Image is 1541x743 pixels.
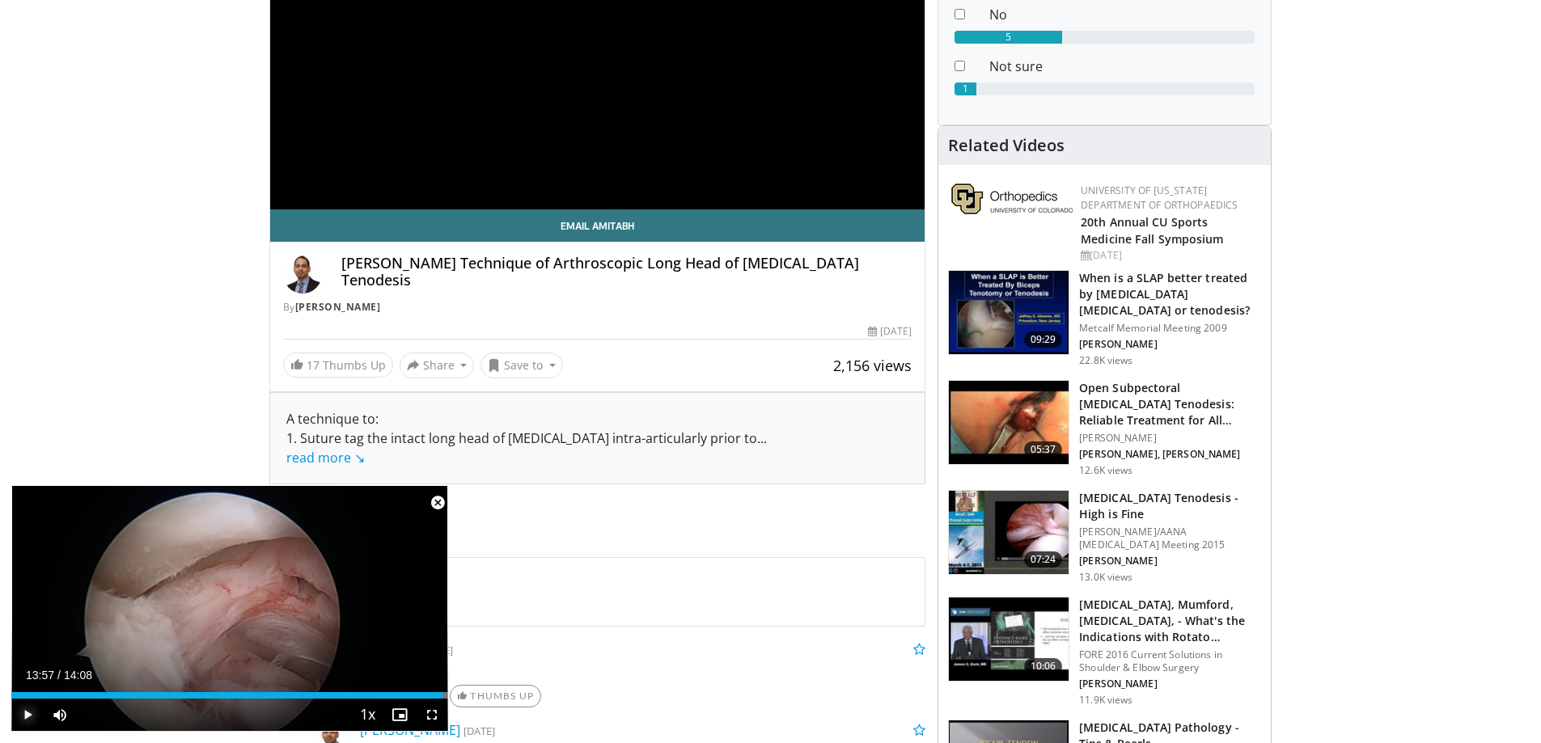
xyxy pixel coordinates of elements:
a: 10:06 [MEDICAL_DATA], Mumford, [MEDICAL_DATA], - What's the Indications with Rotato… FORE 2016 Cu... [948,597,1261,707]
img: 454ca8a9-22e6-45bb-8b73-0743d083f678.150x105_q85_crop-smart_upscale.jpg [949,381,1069,465]
a: University of [US_STATE] Department of Orthopaedics [1081,184,1238,212]
div: By [283,300,912,315]
p: [PERSON_NAME] [1079,555,1261,568]
span: 10:06 [1024,658,1063,674]
a: 05:37 Open Subpectoral [MEDICAL_DATA] Tenodesis: Reliable Treatment for All [MEDICAL_DATA]… [PERS... [948,380,1261,477]
div: A technique to: 1. Suture tag the intact long head of [MEDICAL_DATA] intra-articularly prior to [286,409,909,467]
img: fee7cb5c-a14c-4e71-a379-b50c1d1359ac.150x105_q85_crop-smart_upscale.jpg [949,491,1069,575]
a: 09:29 When is a SLAP better treated by [MEDICAL_DATA] [MEDICAL_DATA] or tenodesis? Metcalf Memori... [948,270,1261,367]
div: 1 [955,82,976,95]
button: Fullscreen [416,699,448,731]
span: 07:24 [1024,551,1063,568]
p: [PERSON_NAME] [1079,338,1261,351]
img: 3aa307f4-1f5c-4486-9e8e-ee054078934c.150x105_q85_crop-smart_upscale.jpg [949,597,1069,682]
span: ... [286,429,767,466]
span: 14:08 [64,669,92,682]
button: Share [400,353,475,378]
a: 17 Thumbs Up [283,353,393,378]
div: [DATE] [1081,248,1258,263]
a: [PERSON_NAME] [295,300,381,314]
h4: Related Videos [948,136,1065,155]
div: [DATE] [868,324,912,339]
h3: When is a SLAP better treated by [MEDICAL_DATA] [MEDICAL_DATA] or tenodesis? [1079,270,1261,319]
dd: No [977,5,1267,24]
button: Mute [44,699,76,731]
a: Email Amitabh [270,209,925,242]
small: [DATE] [464,724,495,738]
button: Save to [481,353,563,378]
p: 11.9K views [1079,694,1132,707]
a: 20th Annual CU Sports Medicine Fall Symposium [1081,214,1223,247]
span: 05:37 [1024,441,1063,458]
span: Comments 3 [269,523,926,544]
p: [PERSON_NAME] [1079,432,1261,445]
h3: [MEDICAL_DATA] Tenodesis - High is Fine [1079,490,1261,522]
p: [PERSON_NAME]/AANA [MEDICAL_DATA] Meeting 2015 [1079,526,1261,551]
video-js: Video Player [11,486,448,732]
dd: Not sure [977,57,1267,76]
button: Play [11,699,44,731]
a: Thumbs Up [450,685,541,707]
h3: [MEDICAL_DATA], Mumford, [MEDICAL_DATA], - What's the Indications with Rotato… [1079,597,1261,645]
a: read more ↘ [286,449,365,466]
img: 639696_3.png.150x105_q85_crop-smart_upscale.jpg [949,271,1069,355]
p: [PERSON_NAME] [1079,678,1261,690]
p: FORE 2016 Current Solutions in Shoulder & Elbow Surgery [1079,648,1261,674]
p: 12.6K views [1079,464,1132,477]
a: 07:24 [MEDICAL_DATA] Tenodesis - High is Fine [PERSON_NAME]/AANA [MEDICAL_DATA] Meeting 2015 [PER... [948,490,1261,584]
a: [PERSON_NAME] [360,721,460,739]
p: Excellent! [318,659,926,678]
p: 22.8K views [1079,354,1132,367]
h3: Open Subpectoral [MEDICAL_DATA] Tenodesis: Reliable Treatment for All [MEDICAL_DATA]… [1079,380,1261,428]
img: 355603a8-37da-49b6-856f-e00d7e9307d3.png.150x105_q85_autocrop_double_scale_upscale_version-0.2.png [951,184,1073,214]
span: 17 [307,357,320,373]
p: 13.0K views [1079,571,1132,584]
img: Avatar [283,255,322,293]
p: [PERSON_NAME], [PERSON_NAME] [1079,448,1261,461]
h4: [PERSON_NAME] Technique of Arthroscopic Long Head of [MEDICAL_DATA] Tenodesis [341,255,912,289]
span: / [57,669,61,682]
button: Enable picture-in-picture mode [383,699,416,731]
small: [DATE] [421,643,453,657]
span: 13:57 [26,669,54,682]
p: Metcalf Memorial Meeting 2009 [1079,322,1261,335]
button: Close [421,486,454,520]
div: Progress Bar [11,692,448,699]
div: 5 [955,31,1062,44]
button: Playback Rate [351,699,383,731]
span: 2,156 views [833,356,912,375]
span: 09:29 [1024,331,1063,348]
